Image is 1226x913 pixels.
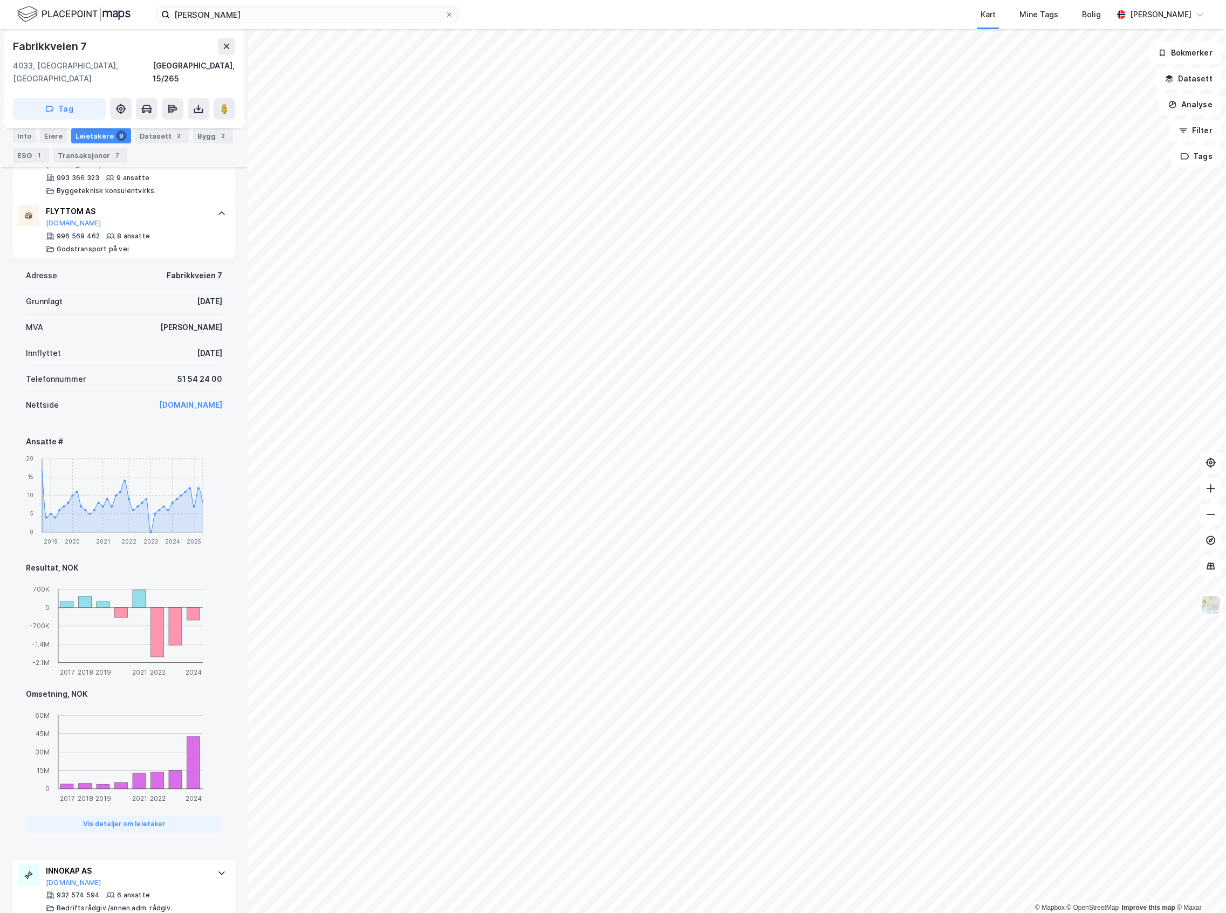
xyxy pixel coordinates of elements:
tspan: 2018 [78,794,93,802]
div: Godstransport på vei [57,245,129,253]
tspan: 0 [45,603,50,612]
tspan: -2.1M [32,658,50,667]
tspan: 700K [33,585,50,593]
div: FLYTTOM AS [46,205,207,218]
tspan: 2020 [65,538,80,545]
div: Resultat, NOK [26,561,222,574]
div: 2 [174,131,184,141]
div: 9 ansatte [117,174,149,182]
tspan: 15 [28,473,33,480]
button: Vis detaljer om leietaker [26,816,222,833]
a: Improve this map [1122,904,1175,911]
tspan: 0 [30,528,33,535]
div: Leietakere [71,128,131,143]
button: Tag [13,98,106,120]
div: Info [13,128,36,143]
img: logo.f888ab2527a4732fd821a326f86c7f29.svg [17,5,131,24]
div: 1 [34,150,45,161]
div: 2 [218,131,229,141]
a: Mapbox [1035,904,1065,911]
tspan: 2017 [60,668,75,676]
div: 4033, [GEOGRAPHIC_DATA], [GEOGRAPHIC_DATA] [13,59,153,85]
div: Fabrikkveien 7 [167,269,222,282]
tspan: 2024 [165,538,180,545]
tspan: -1.4M [32,640,50,648]
div: 51 54 24 00 [177,373,222,386]
tspan: 2021 [132,794,147,802]
div: Fabrikkveien 7 [13,38,89,55]
button: [DOMAIN_NAME] [46,878,101,887]
div: Omsetning, NOK [26,688,222,701]
tspan: 2018 [78,668,93,676]
div: Kontrollprogram for chat [1172,861,1226,913]
tspan: -700K [30,622,50,630]
tspan: 45M [36,730,50,738]
button: Analyse [1159,94,1222,115]
input: Søk på adresse, matrikkel, gårdeiere, leietakere eller personer [170,6,445,23]
tspan: 2021 [132,668,147,676]
tspan: 15M [37,766,50,774]
button: Filter [1170,120,1222,141]
tspan: 2017 [60,794,75,802]
tspan: 10 [27,492,33,498]
tspan: 2021 [96,538,110,545]
div: 9 [116,131,127,141]
div: [GEOGRAPHIC_DATA], 15/265 [153,59,235,85]
div: 7 [112,150,123,161]
img: Z [1201,595,1221,615]
a: OpenStreetMap [1067,904,1119,911]
div: Kart [981,8,996,21]
tspan: 2022 [150,794,166,802]
div: 996 569 462 [57,232,100,241]
div: Bedriftsrådgiv./annen adm. rådgiv. [57,904,173,912]
tspan: 30M [35,748,50,756]
button: Bokmerker [1149,42,1222,64]
tspan: 60M [35,711,50,719]
tspan: 2023 [143,538,158,545]
tspan: 2019 [95,794,111,802]
div: Eiere [40,128,67,143]
div: ESG [13,148,49,163]
div: [PERSON_NAME] [160,321,222,334]
iframe: Chat Widget [1172,861,1226,913]
div: MVA [26,321,43,334]
tspan: 2022 [150,668,166,676]
div: [PERSON_NAME] [1130,8,1191,21]
div: 993 366 323 [57,174,99,182]
div: 8 ansatte [117,232,150,241]
tspan: 2024 [186,668,202,676]
tspan: 2025 [187,538,201,545]
div: [DATE] [197,347,222,360]
div: Bygg [193,128,233,143]
button: Tags [1172,146,1222,167]
tspan: 2024 [186,794,202,802]
div: Datasett [135,128,189,143]
tspan: 2022 [121,538,136,545]
div: Bolig [1082,8,1101,21]
div: 6 ansatte [117,891,150,900]
tspan: 20 [26,455,33,462]
div: Nettside [26,399,59,411]
div: Mine Tags [1019,8,1058,21]
div: Byggeteknisk konsulentvirks. [57,187,156,195]
div: [DATE] [197,295,222,308]
div: Ansatte # [26,435,222,448]
a: [DOMAIN_NAME] [159,400,222,409]
div: Innflyttet [26,347,61,360]
button: Datasett [1156,68,1222,90]
div: Grunnlagt [26,295,63,308]
tspan: 2019 [44,538,58,545]
div: Transaksjoner [53,148,127,163]
tspan: 0 [45,785,50,793]
tspan: 5 [30,510,33,517]
div: Adresse [26,269,57,282]
div: Telefonnummer [26,373,86,386]
div: 932 574 594 [57,891,100,900]
tspan: 2019 [95,668,111,676]
button: [DOMAIN_NAME] [46,219,101,228]
div: INNOKAP AS [46,864,207,877]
